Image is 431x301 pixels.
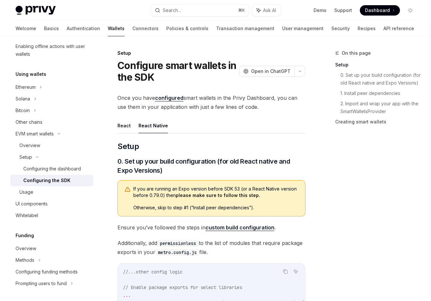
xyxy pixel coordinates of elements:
[124,186,131,193] svg: Warning
[166,21,208,36] a: Policies & controls
[117,118,131,133] button: React
[16,95,30,103] div: Solana
[16,83,36,91] div: Ethereum
[239,66,294,77] button: Open in ChatGPT
[340,88,421,98] a: 1. Install peer dependencies
[23,177,71,184] div: Configuring the SDK
[16,42,89,58] div: Enabling offline actions with user wallets
[16,130,54,138] div: EVM smart wallets
[16,280,67,287] div: Prompting users to fund
[252,5,281,16] button: Ask AI
[176,192,260,198] strong: please make sure to follow this step.
[67,21,100,36] a: Authentication
[10,243,93,254] a: Overview
[358,21,376,36] a: Recipes
[10,140,93,151] a: Overview
[133,204,299,211] span: Otherwise, skip to step #1 (“Install peer dependencies”).
[108,21,125,36] a: Wallets
[383,21,414,36] a: API reference
[16,21,36,36] a: Welcome
[10,163,93,175] a: Configuring the dashboard
[342,49,371,57] span: On this page
[16,200,48,208] div: UI components
[10,41,93,60] a: Enabling offline actions with user wallets
[205,224,274,231] a: custom build configuration
[405,5,415,16] button: Toggle dark mode
[16,107,30,114] div: Bitcoin
[155,249,199,256] code: metro.config.js
[335,117,421,127] a: Creating smart wallets
[10,186,93,198] a: Usage
[263,7,276,14] span: Ask AI
[10,175,93,186] a: Configuring the SDK
[16,212,38,219] div: Whitelabel
[16,245,36,252] div: Overview
[138,118,168,133] button: React Native
[150,5,249,16] button: Search...⌘K
[360,5,400,16] a: Dashboard
[251,68,291,75] span: Open in ChatGPT
[16,232,34,239] h5: Funding
[340,98,421,117] a: 2. Import and wrap your app with the SmartWalletsProvider
[117,50,305,56] div: Setup
[334,7,352,14] a: Support
[133,186,299,199] span: If you are running an Expo version before SDK 53 (or a React Native version before 0.79.0) then
[157,240,199,247] code: permissionless
[10,198,93,210] a: UI components
[123,269,182,275] span: //...other config logic
[117,93,305,111] span: Once you have smart wallets in the Privy Dashboard, you can use them in your application with jus...
[365,7,390,14] span: Dashboard
[123,284,242,290] span: // Enable package exports for select libraries
[281,267,290,276] button: Copy the contents from the code block
[163,6,181,14] div: Search...
[117,157,305,175] span: 0. Set up your build configuration (for old React native and Expo Versions)
[238,8,245,13] span: ⌘ K
[19,188,33,196] div: Usage
[10,210,93,221] a: Whitelabel
[19,142,40,149] div: Overview
[117,60,237,83] h1: Configure smart wallets in the SDK
[292,267,300,276] button: Ask AI
[19,153,32,161] div: Setup
[314,7,326,14] a: Demo
[44,21,59,36] a: Basics
[331,21,350,36] a: Security
[16,70,46,78] h5: Using wallets
[216,21,274,36] a: Transaction management
[23,165,81,173] div: Configuring the dashboard
[16,256,34,264] div: Methods
[10,116,93,128] a: Other chains
[16,268,78,276] div: Configuring funding methods
[335,60,421,70] a: Setup
[16,6,56,15] img: light logo
[10,266,93,278] a: Configuring funding methods
[155,95,183,101] a: configured
[117,238,305,257] span: Additionally, add to the list of modules that require package exports in your file.
[117,141,139,152] span: Setup
[123,292,131,298] span: ...
[16,118,42,126] div: Other chains
[282,21,324,36] a: User management
[132,21,159,36] a: Connectors
[340,70,421,88] a: 0. Set up your build configuration (for old React native and Expo Versions)
[117,223,305,232] span: Ensure you’ve followed the steps in .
